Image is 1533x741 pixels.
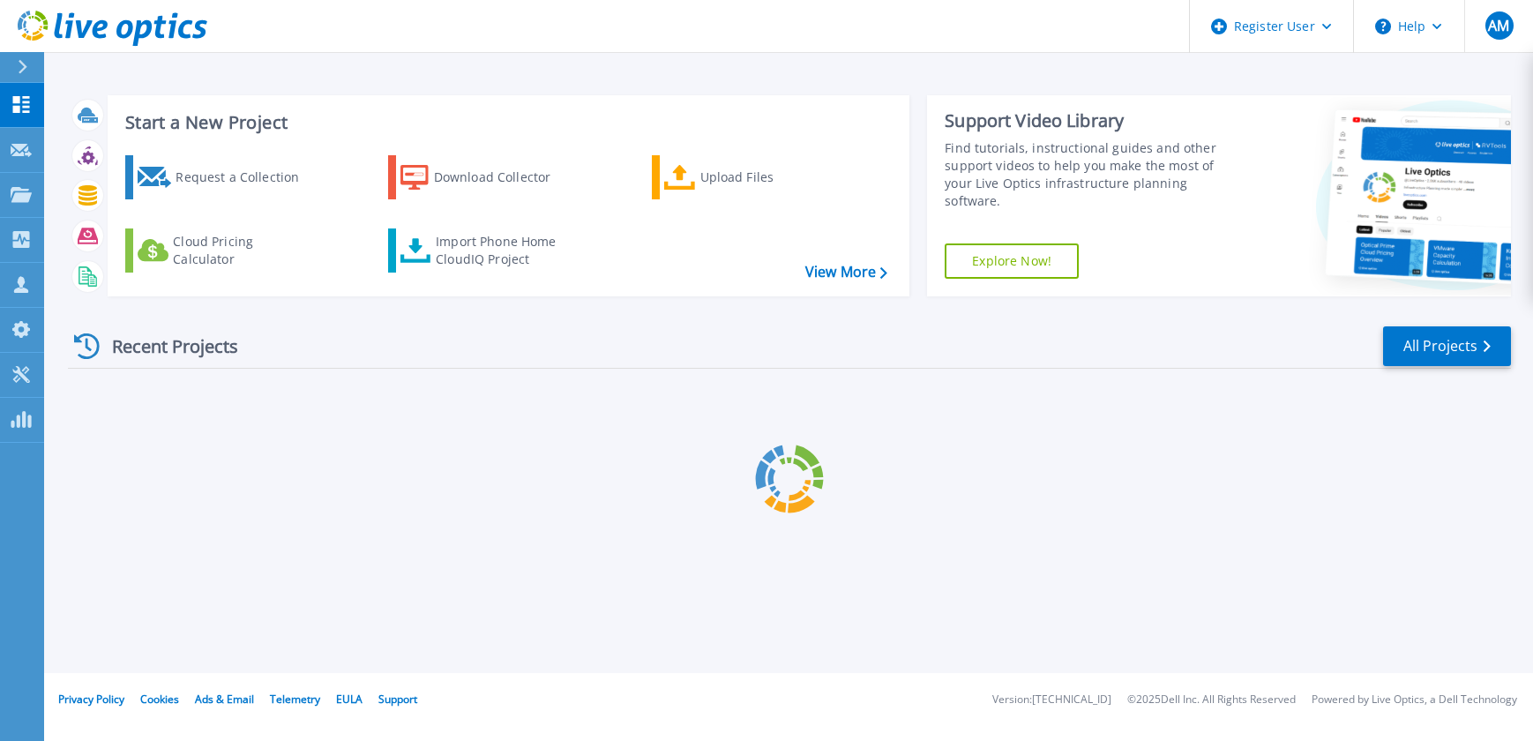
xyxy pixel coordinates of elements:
div: Cloud Pricing Calculator [173,233,314,268]
li: Powered by Live Optics, a Dell Technology [1312,694,1517,706]
a: View More [805,264,887,281]
div: Download Collector [434,160,575,195]
a: Explore Now! [945,243,1079,279]
a: Cloud Pricing Calculator [125,228,322,273]
a: Ads & Email [195,692,254,707]
div: Find tutorials, instructional guides and other support videos to help you make the most of your L... [945,139,1240,210]
a: EULA [336,692,363,707]
div: Upload Files [700,160,841,195]
div: Request a Collection [176,160,317,195]
li: © 2025 Dell Inc. All Rights Reserved [1127,694,1296,706]
div: Import Phone Home CloudIQ Project [436,233,573,268]
a: Telemetry [270,692,320,707]
a: Support [378,692,417,707]
div: Support Video Library [945,109,1240,132]
a: Privacy Policy [58,692,124,707]
li: Version: [TECHNICAL_ID] [992,694,1111,706]
span: AM [1488,19,1509,33]
a: Request a Collection [125,155,322,199]
a: Cookies [140,692,179,707]
h3: Start a New Project [125,113,886,132]
a: Upload Files [652,155,849,199]
a: Download Collector [388,155,585,199]
div: Recent Projects [68,325,262,368]
a: All Projects [1383,326,1511,366]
